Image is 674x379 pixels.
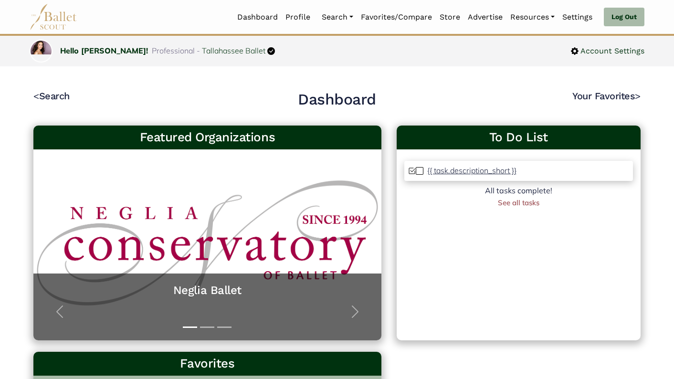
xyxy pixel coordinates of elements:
a: Search [318,7,357,27]
a: Log Out [604,8,644,27]
h3: Featured Organizations [41,129,374,146]
a: <Search [33,90,70,102]
img: profile picture [31,41,52,54]
a: To Do List [404,129,633,146]
button: Slide 3 [217,322,232,333]
a: Account Settings [571,45,644,57]
p: {{ task.description_short }} [427,166,516,175]
a: Neglia Ballet [43,283,372,298]
span: - [197,46,200,55]
button: Slide 1 [183,322,197,333]
a: See all tasks [498,198,539,207]
code: > [635,90,641,102]
h2: Dashboard [298,90,376,110]
span: Professional [152,46,195,55]
h3: Favorites [41,356,374,372]
a: Dashboard [233,7,282,27]
code: < [33,90,39,102]
a: Settings [558,7,596,27]
button: Slide 2 [200,322,214,333]
a: Resources [506,7,558,27]
a: Tallahassee Ballet [202,46,265,55]
a: Advertise [464,7,506,27]
a: Profile [282,7,314,27]
a: Hello [PERSON_NAME]! [60,46,148,55]
span: Account Settings [579,45,644,57]
a: Store [436,7,464,27]
a: Your Favorites> [572,90,641,102]
div: All tasks complete! [404,185,633,197]
a: Favorites/Compare [357,7,436,27]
